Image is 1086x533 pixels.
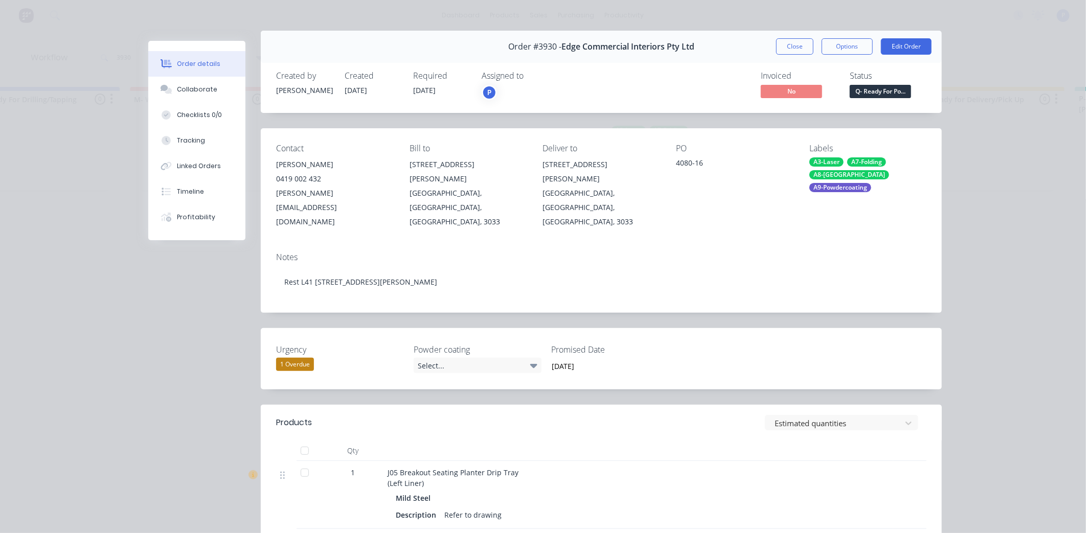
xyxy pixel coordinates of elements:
div: [GEOGRAPHIC_DATA], [GEOGRAPHIC_DATA], [GEOGRAPHIC_DATA], 3033 [410,186,527,229]
div: Timeline [177,187,204,196]
div: 1 Overdue [276,358,314,371]
button: Linked Orders [148,153,245,179]
span: 1 [351,467,355,478]
div: Notes [276,252,926,262]
div: [PERSON_NAME] [276,157,393,172]
div: 4080-16 [676,157,793,172]
div: Checklists 0/0 [177,110,222,120]
div: Rest L41 [STREET_ADDRESS][PERSON_NAME] [276,266,926,297]
div: Qty [322,441,383,461]
div: Products [276,416,312,429]
div: Mild Steel [396,491,435,505]
label: Powder coating [414,343,541,356]
div: 0419 002 432 [276,172,393,186]
div: Contact [276,144,393,153]
div: [PERSON_NAME]0419 002 432[PERSON_NAME][EMAIL_ADDRESS][DOMAIN_NAME] [276,157,393,229]
div: Required [413,71,469,81]
div: PO [676,144,793,153]
div: Invoiced [761,71,838,81]
button: P [482,85,497,100]
div: Labels [809,144,926,153]
div: A9-Powdercoating [809,183,871,192]
div: Select... [414,358,541,373]
div: Refer to drawing [440,507,506,522]
div: A3-Laser [809,157,844,167]
div: [PERSON_NAME][EMAIL_ADDRESS][DOMAIN_NAME] [276,186,393,229]
div: [STREET_ADDRESS][PERSON_NAME] [410,157,527,186]
span: Order #3930 - [508,42,561,52]
div: Created [345,71,401,81]
span: Q- Ready For Po... [850,85,911,98]
div: Linked Orders [177,161,221,171]
button: Edit Order [881,38,932,55]
button: Tracking [148,128,245,153]
button: Checklists 0/0 [148,102,245,128]
span: [DATE] [413,85,436,95]
button: Close [776,38,813,55]
div: Order details [177,59,220,68]
span: Edge Commercial Interiors Pty Ltd [561,42,694,52]
div: Status [850,71,926,81]
div: [GEOGRAPHIC_DATA], [GEOGRAPHIC_DATA], [GEOGRAPHIC_DATA], 3033 [543,186,660,229]
div: A8-[GEOGRAPHIC_DATA] [809,170,889,179]
div: Tracking [177,136,205,145]
div: A7-Folding [847,157,886,167]
span: No [761,85,822,98]
span: J05 Breakout Seating Planter Drip Tray (Left Liner) [388,468,518,488]
div: Collaborate [177,85,217,94]
button: Profitability [148,204,245,230]
input: Enter date [545,358,672,374]
div: Assigned to [482,71,584,81]
button: Collaborate [148,77,245,102]
div: Profitability [177,213,215,222]
button: Timeline [148,179,245,204]
button: Order details [148,51,245,77]
div: [STREET_ADDRESS][PERSON_NAME][GEOGRAPHIC_DATA], [GEOGRAPHIC_DATA], [GEOGRAPHIC_DATA], 3033 [543,157,660,229]
div: Deliver to [543,144,660,153]
div: Description [396,507,440,522]
button: Q- Ready For Po... [850,85,911,100]
span: [DATE] [345,85,367,95]
div: [PERSON_NAME] [276,85,332,96]
div: [STREET_ADDRESS][PERSON_NAME][GEOGRAPHIC_DATA], [GEOGRAPHIC_DATA], [GEOGRAPHIC_DATA], 3033 [410,157,527,229]
label: Urgency [276,343,404,356]
label: Promised Date [551,343,679,356]
div: Created by [276,71,332,81]
button: Options [822,38,873,55]
div: [STREET_ADDRESS][PERSON_NAME] [543,157,660,186]
div: Bill to [410,144,527,153]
